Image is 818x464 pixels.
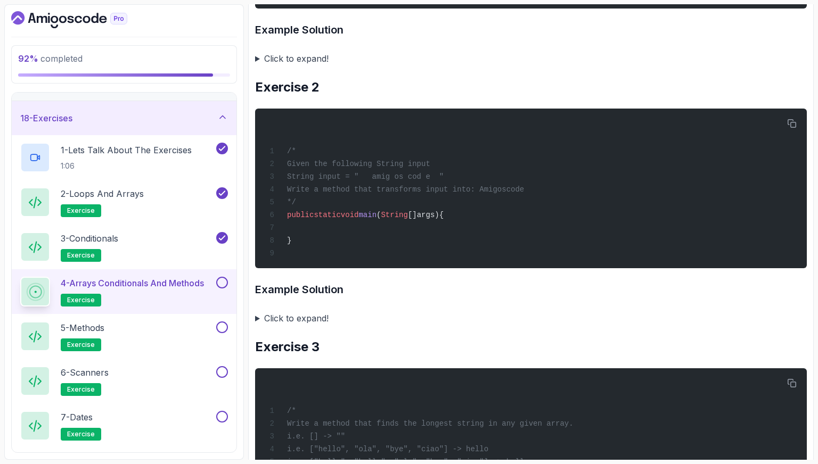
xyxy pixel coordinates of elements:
span: main [358,211,377,219]
span: exercise [67,430,95,438]
h3: Example Solution [255,21,807,38]
p: 2 - Loops and Arrays [61,187,144,200]
span: String input = " amig os cod e " [287,172,444,181]
h2: Exercise 2 [255,79,807,96]
h3: 18 - Exercises [20,112,72,125]
button: 2-Loops and Arraysexercise [20,187,228,217]
button: 18-Exercises [12,101,236,135]
p: 3 - Conditionals [61,232,118,245]
span: Write a method that finds the longest string in any given array. [287,419,574,428]
button: 5-Methodsexercise [20,321,228,351]
button: 1-Lets Talk About The Exercises1:06 [20,143,228,172]
span: Given the following String input [287,160,430,168]
button: 3-Conditionalsexercise [20,232,228,262]
a: Dashboard [11,11,152,28]
span: exercise [67,341,95,349]
span: Write a method that transforms input into: Amigoscode [287,185,524,194]
p: 7 - Dates [61,411,93,424]
button: 4-Arrays Conditionals and Methodsexercise [20,277,228,306]
summary: Click to expand! [255,51,807,66]
span: i.e. [] -> "" [287,432,345,441]
span: completed [18,53,83,64]
button: 7-Datesexercise [20,411,228,441]
span: } [287,236,291,245]
span: 92 % [18,53,38,64]
span: exercise [67,206,95,215]
span: static [314,211,340,219]
span: ( [377,211,381,219]
span: i.e. ["hello", "ola", "bye", "ciao"] -> hello [287,445,488,453]
span: exercise [67,296,95,304]
p: 1 - Lets Talk About The Exercises [61,144,192,156]
span: exercise [67,385,95,394]
span: []args){ [408,211,444,219]
span: exercise [67,251,95,260]
span: String [381,211,407,219]
span: public [287,211,314,219]
p: 5 - Methods [61,321,104,334]
p: 4 - Arrays Conditionals and Methods [61,277,204,289]
h3: Example Solution [255,281,807,298]
summary: Click to expand! [255,311,807,326]
h2: Exercise 3 [255,338,807,355]
span: void [341,211,359,219]
p: 1:06 [61,161,192,171]
button: 6-Scannersexercise [20,366,228,396]
p: 6 - Scanners [61,366,109,379]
